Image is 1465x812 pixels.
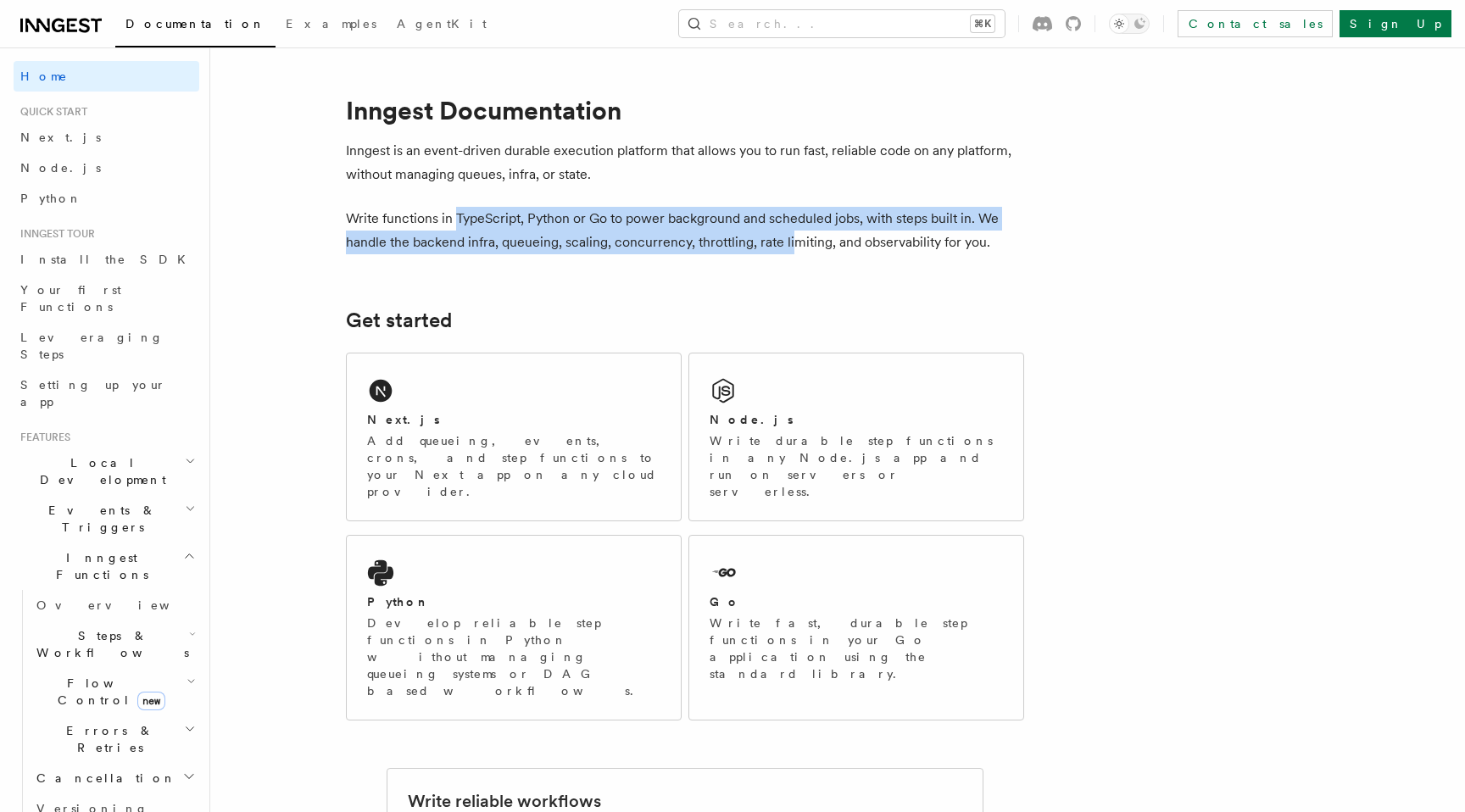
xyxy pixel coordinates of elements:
span: Events & Triggers [14,502,185,536]
button: Steps & Workflows [30,620,199,668]
button: Search...⌘K [679,10,1005,37]
span: Overview [36,598,211,612]
span: Python [20,192,82,205]
p: Add queueing, events, crons, and step functions to your Next app on any cloud provider. [367,432,660,500]
span: Quick start [14,105,87,119]
button: Local Development [14,448,199,495]
a: Overview [30,590,199,620]
span: Cancellation [30,770,176,787]
span: Errors & Retries [30,722,184,756]
button: Events & Triggers [14,495,199,542]
h2: Python [367,593,430,610]
p: Develop reliable step functions in Python without managing queueing systems or DAG based workflows. [367,615,660,699]
span: AgentKit [397,17,487,31]
span: Examples [286,17,376,31]
kbd: ⌘K [971,15,994,32]
p: Write functions in TypeScript, Python or Go to power background and scheduled jobs, with steps bu... [346,207,1024,254]
a: Next.jsAdd queueing, events, crons, and step functions to your Next app on any cloud provider. [346,353,682,521]
a: PythonDevelop reliable step functions in Python without managing queueing systems or DAG based wo... [346,535,682,720]
span: Flow Control [30,675,187,709]
h2: Node.js [710,411,794,428]
h2: Next.js [367,411,440,428]
span: Documentation [125,17,265,31]
a: Home [14,61,199,92]
span: Next.js [20,131,101,144]
a: GoWrite fast, durable step functions in your Go application using the standard library. [688,535,1024,720]
button: Inngest Functions [14,542,199,590]
span: Steps & Workflows [30,627,189,661]
h2: Go [710,593,740,610]
span: new [137,692,165,710]
p: Write fast, durable step functions in your Go application using the standard library. [710,615,1003,682]
a: Contact sales [1178,10,1333,37]
a: Node.jsWrite durable step functions in any Node.js app and run on servers or serverless. [688,353,1024,521]
a: Get started [346,309,452,332]
span: Leveraging Steps [20,331,164,361]
span: Install the SDK [20,253,196,266]
span: Local Development [14,454,185,488]
a: Python [14,183,199,214]
a: Your first Functions [14,275,199,322]
span: Home [20,68,68,85]
p: Inngest is an event-driven durable execution platform that allows you to run fast, reliable code ... [346,139,1024,186]
span: Inngest tour [14,227,95,241]
span: Inngest Functions [14,549,183,583]
span: Setting up your app [20,378,166,409]
a: Next.js [14,122,199,153]
button: Cancellation [30,763,199,793]
p: Write durable step functions in any Node.js app and run on servers or serverless. [710,432,1003,500]
button: Toggle dark mode [1109,14,1150,34]
span: Features [14,431,70,444]
span: Your first Functions [20,283,121,314]
a: Setting up your app [14,370,199,417]
a: Node.js [14,153,199,183]
a: Examples [276,5,387,46]
a: Leveraging Steps [14,322,199,370]
a: Install the SDK [14,244,199,275]
h1: Inngest Documentation [346,95,1024,125]
button: Errors & Retries [30,715,199,763]
button: Flow Controlnew [30,668,199,715]
a: Documentation [115,5,276,47]
a: Sign Up [1340,10,1451,37]
a: AgentKit [387,5,497,46]
span: Node.js [20,161,101,175]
